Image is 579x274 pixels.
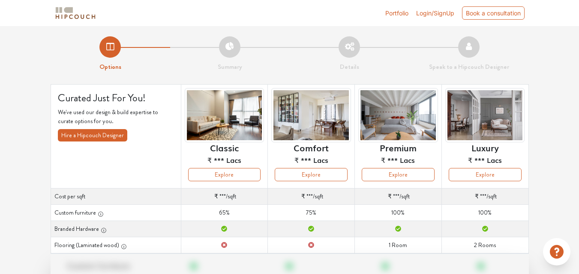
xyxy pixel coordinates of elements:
[54,6,97,21] img: logo-horizontal.svg
[51,205,181,221] th: Custom furniture
[58,91,174,104] h4: Curated Just For You!
[441,237,528,253] td: 2 Rooms
[54,3,97,23] span: logo-horizontal.svg
[188,168,261,181] button: Explore
[51,237,181,253] th: Flooring (Laminated wood)
[462,6,525,20] div: Book a consultation
[340,62,359,71] strong: Details
[362,168,435,181] button: Explore
[181,189,268,205] td: /sqft
[181,205,268,221] td: 65%
[58,129,127,141] button: Hire a Hipcouch Designer
[268,189,355,205] td: /sqft
[58,108,174,126] p: We've used our design & build expertise to curate options for you.
[355,237,442,253] td: 1 Room
[449,168,522,181] button: Explore
[294,142,329,153] h6: Comfort
[441,205,528,221] td: 100%
[471,142,499,153] h6: Luxury
[380,142,417,153] h6: Premium
[218,62,242,71] strong: Summary
[416,9,454,17] span: Login/SignUp
[51,189,181,205] th: Cost per sqft
[429,62,509,71] strong: Speak to a Hipcouch Designer
[355,205,442,221] td: 100%
[99,62,121,71] strong: Options
[185,88,264,142] img: header-preview
[441,189,528,205] td: /sqft
[51,221,181,237] th: Branded Hardware
[271,88,351,142] img: header-preview
[385,9,408,18] a: Portfolio
[358,88,438,142] img: header-preview
[268,205,355,221] td: 75%
[445,88,525,142] img: header-preview
[210,142,239,153] h6: Classic
[275,168,348,181] button: Explore
[355,189,442,205] td: /sqft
